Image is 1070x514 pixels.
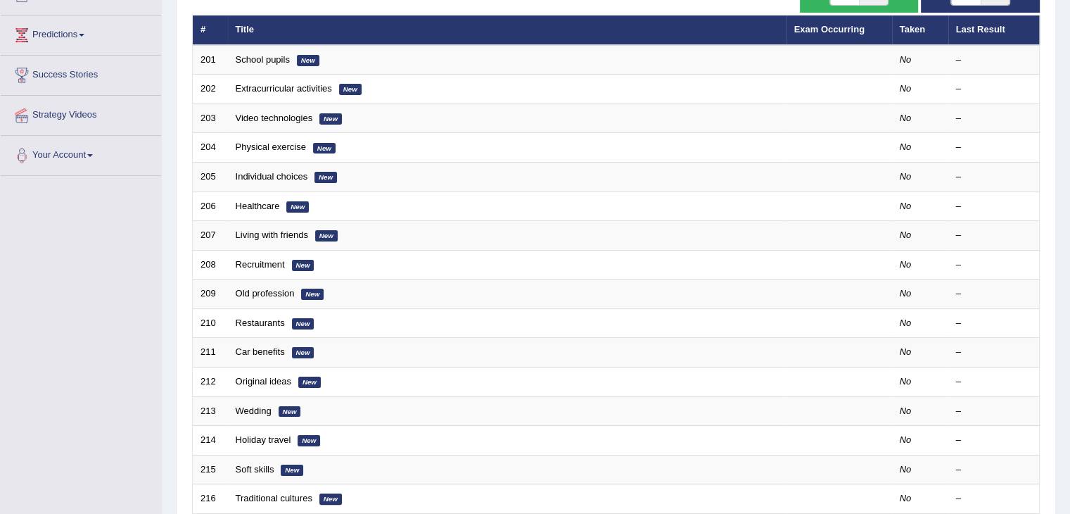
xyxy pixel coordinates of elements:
[956,375,1032,389] div: –
[301,289,324,300] em: New
[236,346,285,357] a: Car benefits
[313,143,336,154] em: New
[236,83,332,94] a: Extracurricular activities
[193,484,228,514] td: 216
[292,318,314,330] em: New
[900,83,912,94] em: No
[193,104,228,133] td: 203
[900,493,912,503] em: No
[956,229,1032,242] div: –
[236,376,292,387] a: Original ideas
[193,133,228,163] td: 204
[193,455,228,484] td: 215
[1,136,161,171] a: Your Account
[193,45,228,75] td: 201
[956,317,1032,330] div: –
[339,84,362,95] em: New
[193,15,228,45] th: #
[279,406,301,418] em: New
[193,338,228,368] td: 211
[900,346,912,357] em: No
[236,113,313,123] a: Video technologies
[956,405,1032,418] div: –
[900,288,912,299] em: No
[236,434,291,445] a: Holiday travel
[315,230,338,242] em: New
[281,465,303,476] em: New
[956,287,1032,301] div: –
[900,113,912,123] em: No
[236,54,290,65] a: School pupils
[236,464,274,475] a: Soft skills
[956,54,1032,67] div: –
[193,221,228,251] td: 207
[1,15,161,51] a: Predictions
[956,258,1032,272] div: –
[236,142,306,152] a: Physical exercise
[314,172,337,183] em: New
[286,201,309,213] em: New
[956,82,1032,96] div: –
[900,434,912,445] em: No
[956,170,1032,184] div: –
[292,347,314,358] em: New
[236,230,308,240] a: Living with friends
[297,55,319,66] em: New
[193,163,228,192] td: 205
[193,280,228,309] td: 209
[193,308,228,338] td: 210
[319,494,342,505] em: New
[236,201,280,211] a: Healthcare
[193,396,228,426] td: 213
[900,376,912,387] em: No
[900,318,912,328] em: No
[900,406,912,416] em: No
[236,406,272,416] a: Wedding
[193,367,228,396] td: 212
[900,464,912,475] em: No
[228,15,786,45] th: Title
[794,24,865,35] a: Exam Occurring
[298,377,321,388] em: New
[193,75,228,104] td: 202
[193,250,228,280] td: 208
[956,200,1032,213] div: –
[956,492,1032,506] div: –
[956,463,1032,477] div: –
[292,260,314,271] em: New
[948,15,1040,45] th: Last Result
[900,259,912,270] em: No
[319,113,342,125] em: New
[1,56,161,91] a: Success Stories
[236,171,308,182] a: Individual choices
[900,201,912,211] em: No
[236,288,295,299] a: Old profession
[900,54,912,65] em: No
[298,435,320,446] em: New
[193,426,228,456] td: 214
[236,493,312,503] a: Traditional cultures
[236,259,285,270] a: Recruitment
[193,192,228,221] td: 206
[1,96,161,131] a: Strategy Videos
[956,434,1032,447] div: –
[236,318,285,328] a: Restaurants
[900,171,912,182] em: No
[956,112,1032,125] div: –
[892,15,948,45] th: Taken
[900,230,912,240] em: No
[900,142,912,152] em: No
[956,346,1032,359] div: –
[956,141,1032,154] div: –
